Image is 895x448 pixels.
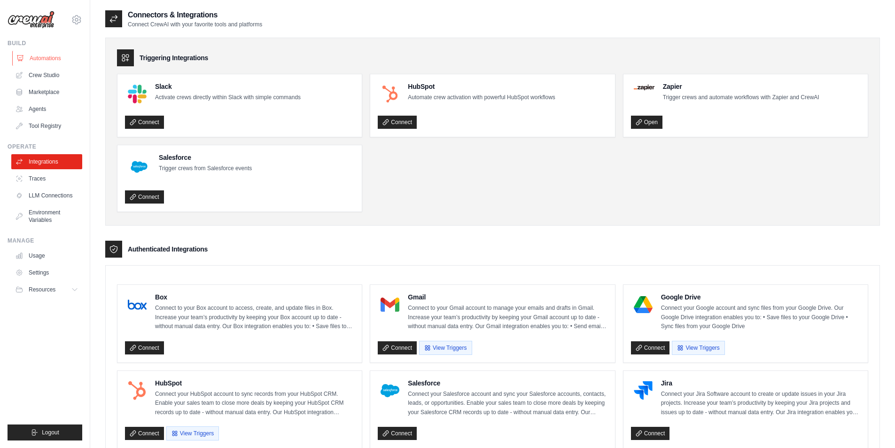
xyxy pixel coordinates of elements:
h4: Google Drive [661,292,860,302]
p: Connect your Salesforce account and sync your Salesforce accounts, contacts, leads, or opportunit... [408,390,607,417]
div: Operate [8,143,82,150]
img: Slack Logo [128,85,147,103]
img: Gmail Logo [381,295,399,314]
a: Agents [11,102,82,117]
a: Settings [11,265,82,280]
a: Connect [125,116,164,129]
h4: Slack [155,82,301,91]
span: Resources [29,286,55,293]
img: Box Logo [128,295,147,314]
h4: Box [155,292,354,302]
p: Automate crew activation with powerful HubSpot workflows [408,93,555,102]
img: Logo [8,11,54,29]
p: Connect your Google account and sync files from your Google Drive. Our Google Drive integration e... [661,304,860,331]
h4: HubSpot [408,82,555,91]
h4: Gmail [408,292,607,302]
p: Connect CrewAI with your favorite tools and platforms [128,21,262,28]
img: Salesforce Logo [128,156,150,178]
div: Build [8,39,82,47]
h3: Triggering Integrations [140,53,208,63]
a: Traces [11,171,82,186]
p: Connect your HubSpot account to sync records from your HubSpot CRM. Enable your sales team to clo... [155,390,354,417]
img: Salesforce Logo [381,381,399,400]
p: Trigger crews and automate workflows with Zapier and CrewAI [663,93,819,102]
a: Connect [125,341,164,354]
span: Logout [42,429,59,436]
a: Connect [378,427,417,440]
h4: HubSpot [155,378,354,388]
a: Crew Studio [11,68,82,83]
img: HubSpot Logo [128,381,147,400]
a: Usage [11,248,82,263]
a: Integrations [11,154,82,169]
a: Connect [125,190,164,204]
button: View Triggers [166,426,219,440]
h3: Authenticated Integrations [128,244,208,254]
a: Open [631,116,662,129]
a: LLM Connections [11,188,82,203]
img: Jira Logo [634,381,653,400]
img: Zapier Logo [634,85,654,90]
a: Connect [378,341,417,354]
p: Connect your Jira Software account to create or update issues in your Jira projects. Increase you... [661,390,860,417]
h2: Connectors & Integrations [128,9,262,21]
p: Connect to your Gmail account to manage your emails and drafts in Gmail. Increase your team’s pro... [408,304,607,331]
a: Marketplace [11,85,82,100]
h4: Zapier [663,82,819,91]
div: Manage [8,237,82,244]
a: Connect [631,341,670,354]
a: Connect [631,427,670,440]
h4: Salesforce [159,153,252,162]
a: Automations [12,51,83,66]
button: View Triggers [419,341,472,355]
p: Connect to your Box account to access, create, and update files in Box. Increase your team’s prod... [155,304,354,331]
h4: Salesforce [408,378,607,388]
img: HubSpot Logo [381,85,399,103]
h4: Jira [661,378,860,388]
p: Activate crews directly within Slack with simple commands [155,93,301,102]
button: Resources [11,282,82,297]
button: Logout [8,424,82,440]
a: Environment Variables [11,205,82,228]
a: Tool Registry [11,118,82,134]
img: Google Drive Logo [634,295,653,314]
p: Trigger crews from Salesforce events [159,164,252,173]
a: Connect [125,427,164,440]
a: Connect [378,116,417,129]
button: View Triggers [672,341,724,355]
